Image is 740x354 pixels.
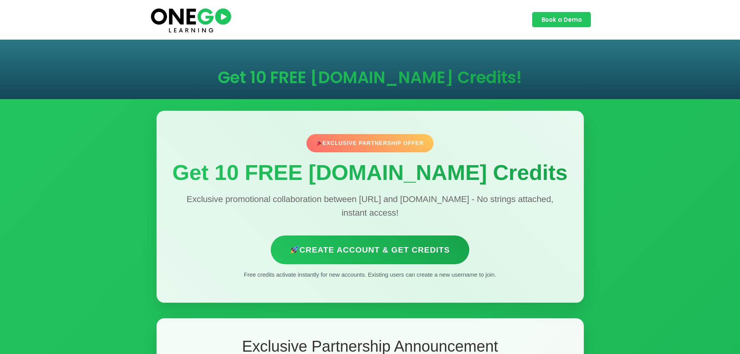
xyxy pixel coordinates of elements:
img: 🚀 [291,246,299,254]
h1: Get 10 FREE [DOMAIN_NAME] Credits! [166,70,575,86]
img: 🎉 [317,140,322,146]
p: Free credits activate instantly for new accounts. Existing users can create a new username to join. [172,270,568,279]
a: Create Account & Get Credits [271,235,469,264]
h1: Get 10 FREE [DOMAIN_NAME] Credits [172,160,568,185]
div: Exclusive Partnership Offer [306,134,434,152]
a: Book a Demo [532,12,591,27]
p: Exclusive promotional collaboration between [URL] and [DOMAIN_NAME] - No strings attached, instan... [172,192,568,220]
span: Book a Demo [542,17,582,23]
